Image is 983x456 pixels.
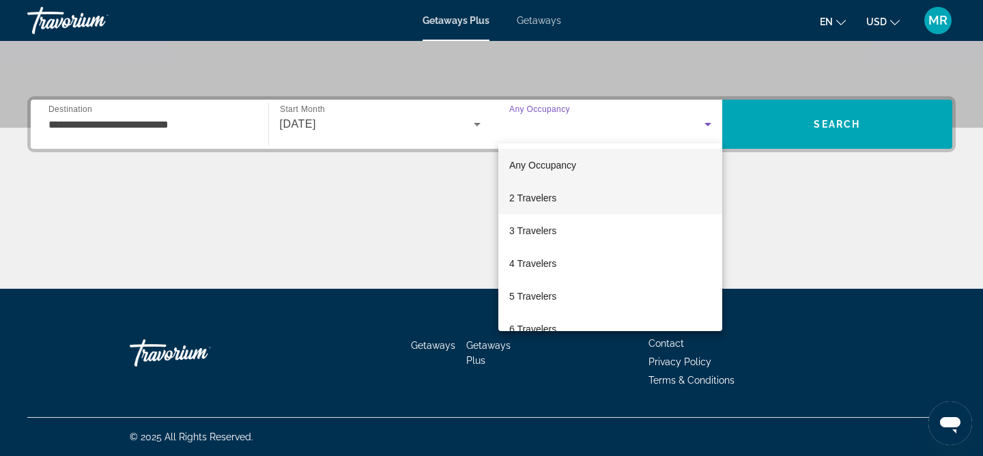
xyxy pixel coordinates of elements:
[928,401,972,445] iframe: Button to launch messaging window
[509,223,556,239] span: 3 Travelers
[509,160,576,171] span: Any Occupancy
[509,190,556,206] span: 2 Travelers
[509,321,556,337] span: 6 Travelers
[509,288,556,304] span: 5 Travelers
[509,255,556,272] span: 4 Travelers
